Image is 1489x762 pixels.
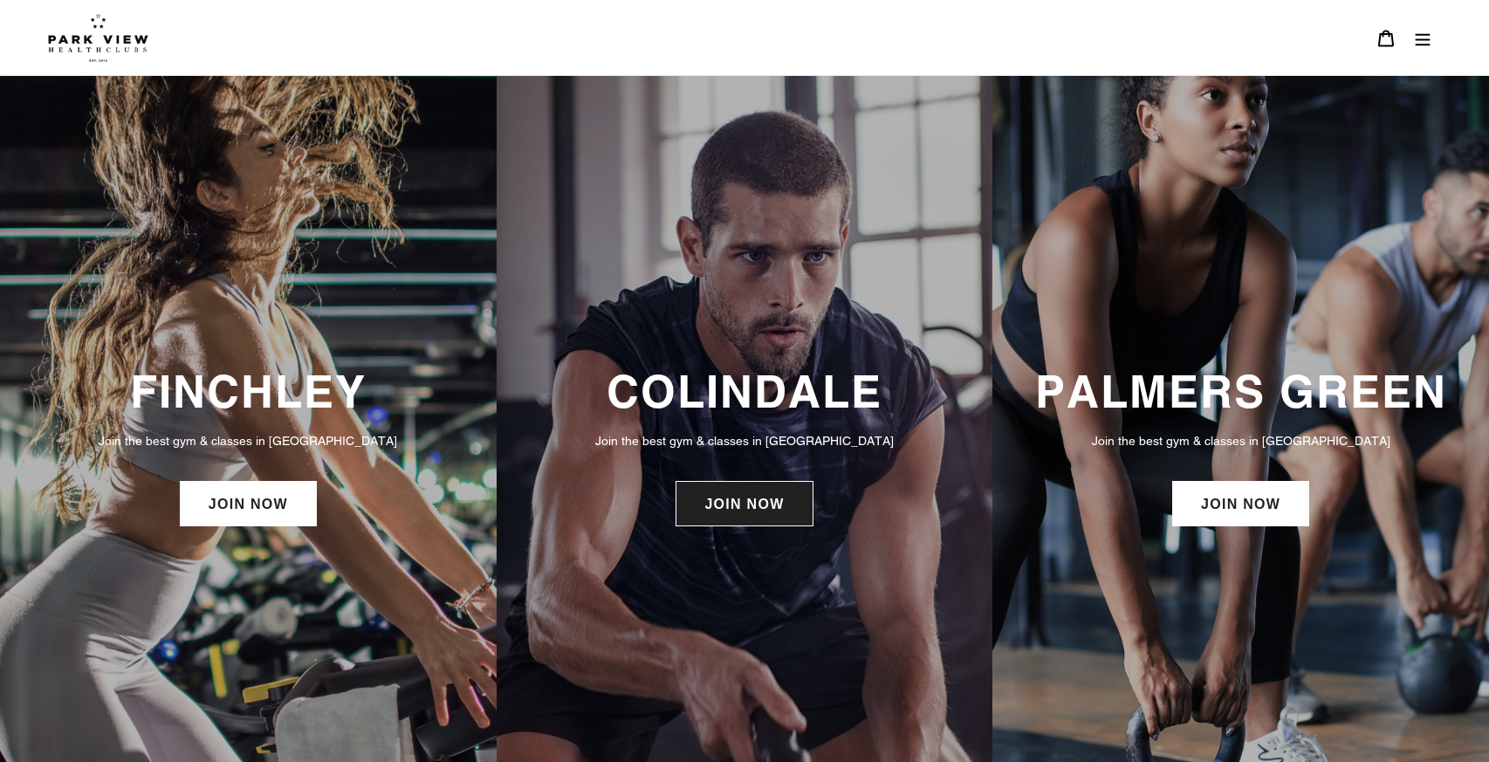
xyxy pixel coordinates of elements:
p: Join the best gym & classes in [GEOGRAPHIC_DATA] [1010,431,1472,450]
h3: FINCHLEY [17,365,479,418]
a: JOIN NOW: Palmers Green Membership [1172,481,1309,526]
p: Join the best gym & classes in [GEOGRAPHIC_DATA] [514,431,976,450]
h3: PALMERS GREEN [1010,365,1472,418]
a: JOIN NOW: Finchley Membership [180,481,317,526]
h3: COLINDALE [514,365,976,418]
img: Park view health clubs is a gym near you. [48,13,148,62]
button: Menu [1404,19,1441,57]
p: Join the best gym & classes in [GEOGRAPHIC_DATA] [17,431,479,450]
a: JOIN NOW: Colindale Membership [676,481,813,526]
